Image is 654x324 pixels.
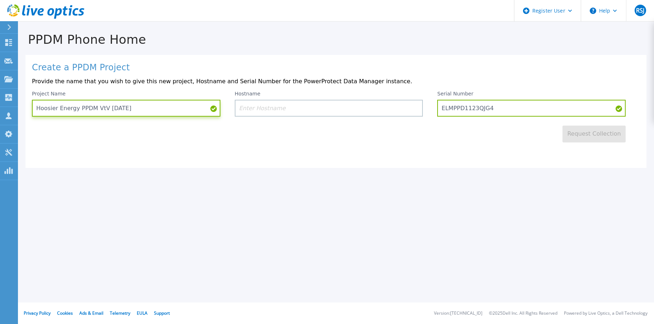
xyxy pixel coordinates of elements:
[137,310,148,316] a: EULA
[562,126,626,142] button: Request Collection
[32,91,66,96] label: Project Name
[564,311,648,316] li: Powered by Live Optics, a Dell Technology
[18,33,654,47] h1: PPDM Phone Home
[79,310,103,316] a: Ads & Email
[32,78,640,85] p: Provide the name that you wish to give this new project, Hostname and Serial Number for the Power...
[57,310,73,316] a: Cookies
[32,100,220,117] input: Enter Project Name
[235,91,261,96] label: Hostname
[235,100,423,117] input: Enter Hostname
[110,310,130,316] a: Telemetry
[154,310,170,316] a: Support
[489,311,557,316] li: © 2025 Dell Inc. All Rights Reserved
[437,91,473,96] label: Serial Number
[636,8,644,13] span: RSJ
[434,311,482,316] li: Version: [TECHNICAL_ID]
[32,63,640,73] h1: Create a PPDM Project
[437,100,626,117] input: Enter Serial Number
[24,310,51,316] a: Privacy Policy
